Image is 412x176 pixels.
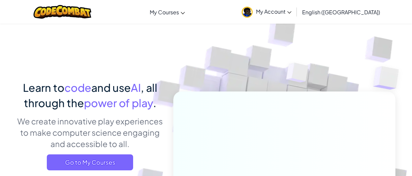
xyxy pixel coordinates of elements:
[242,7,253,18] img: avatar
[84,96,153,109] span: power of play
[146,3,188,21] a: My Courses
[150,9,179,16] span: My Courses
[91,81,131,94] span: and use
[64,81,91,94] span: code
[131,81,141,94] span: AI
[34,5,92,19] img: CodeCombat logo
[299,3,383,21] a: English ([GEOGRAPHIC_DATA])
[47,154,133,170] a: Go to My Courses
[256,8,291,15] span: My Account
[302,9,380,16] span: English ([GEOGRAPHIC_DATA])
[153,96,156,109] span: .
[23,81,64,94] span: Learn to
[17,115,163,149] p: We create innovative play experiences to make computer science engaging and accessible to all.
[274,50,321,99] img: Overlap cubes
[238,1,295,22] a: My Account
